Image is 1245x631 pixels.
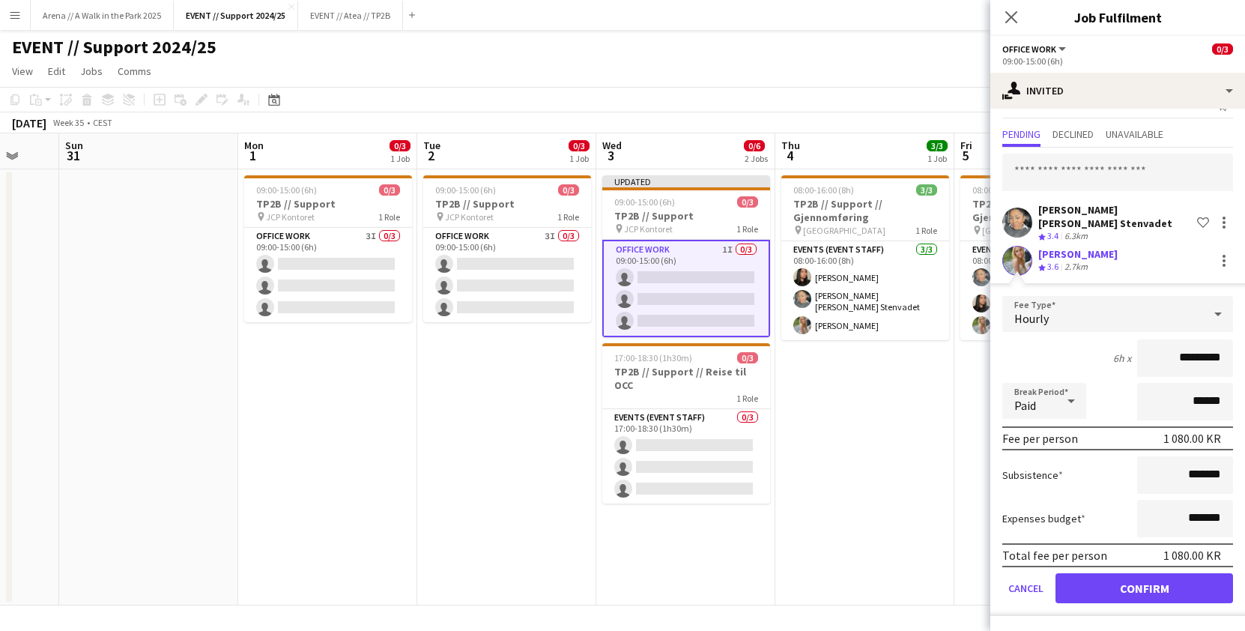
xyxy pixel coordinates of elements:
[602,343,770,504] app-job-card: 17:00-18:30 (1h30m)0/3TP2B // Support // Reise til OCC1 RoleEvents (Event Staff)0/317:00-18:30 (1...
[1047,230,1058,241] span: 3.4
[602,409,770,504] app-card-role: Events (Event Staff)0/317:00-18:30 (1h30m)
[1038,203,1191,230] div: [PERSON_NAME] [PERSON_NAME] Stenvadet
[1163,431,1221,446] div: 1 080.00 KR
[960,175,1128,340] app-job-card: 08:00-16:00 (8h)3/3TP2B // Support // Gjennomføring [GEOGRAPHIC_DATA]1 RoleEvents (Event Staff)3/...
[423,197,591,211] h3: TP2B // Support
[1061,261,1091,274] div: 2.7km
[1014,398,1036,413] span: Paid
[736,223,758,235] span: 1 Role
[960,241,1128,340] app-card-role: Events (Event Staff)3/308:00-16:00 (8h)[PERSON_NAME] [PERSON_NAME] Stenvadet[PERSON_NAME][PERSON_...
[602,209,770,223] h3: TP2B // Support
[1014,311,1049,326] span: Hourly
[781,241,949,340] app-card-role: Events (Event Staff)3/308:00-16:00 (8h)[PERSON_NAME][PERSON_NAME] [PERSON_NAME] Stenvadet[PERSON_...
[244,228,412,322] app-card-role: Office work3I0/309:00-15:00 (6h)
[916,184,937,196] span: 3/3
[982,225,1064,236] span: [GEOGRAPHIC_DATA]
[569,153,589,164] div: 1 Job
[602,175,770,187] div: Updated
[972,184,1033,196] span: 08:00-16:00 (8h)
[990,73,1245,109] div: Invited
[558,184,579,196] span: 0/3
[781,175,949,340] app-job-card: 08:00-16:00 (8h)3/3TP2B // Support // Gjennomføring [GEOGRAPHIC_DATA]1 RoleEvents (Event Staff)3/...
[737,352,758,363] span: 0/3
[12,36,216,58] h1: EVENT // Support 2024/25
[1038,247,1118,261] div: [PERSON_NAME]
[378,211,400,223] span: 1 Role
[1002,548,1107,563] div: Total fee per person
[1002,431,1078,446] div: Fee per person
[614,352,692,363] span: 17:00-18:30 (1h30m)
[379,184,400,196] span: 0/3
[93,117,112,128] div: CEST
[112,61,157,81] a: Comms
[779,147,800,164] span: 4
[960,139,972,152] span: Fri
[65,139,83,152] span: Sun
[435,184,496,196] span: 09:00-15:00 (6h)
[256,184,317,196] span: 09:00-15:00 (6h)
[390,153,410,164] div: 1 Job
[244,139,264,152] span: Mon
[1113,351,1131,365] div: 6h x
[1002,43,1068,55] button: Office work
[793,184,854,196] span: 08:00-16:00 (8h)
[927,153,947,164] div: 1 Job
[423,175,591,322] app-job-card: 09:00-15:00 (6h)0/3TP2B // Support JCP Kontoret1 RoleOffice work3I0/309:00-15:00 (6h)
[569,140,590,151] span: 0/3
[960,197,1128,224] h3: TP2B // Support // Gjennomføring
[242,147,264,164] span: 1
[174,1,298,30] button: EVENT // Support 2024/25
[244,197,412,211] h3: TP2B // Support
[915,225,937,236] span: 1 Role
[266,211,315,223] span: JCP Kontoret
[744,140,765,151] span: 0/6
[602,139,622,152] span: Wed
[927,140,948,151] span: 3/3
[1002,468,1063,482] label: Subsistence
[803,225,885,236] span: [GEOGRAPHIC_DATA]
[1002,43,1056,55] span: Office work
[781,139,800,152] span: Thu
[118,64,151,78] span: Comms
[602,365,770,392] h3: TP2B // Support // Reise til OCC
[49,117,87,128] span: Week 35
[600,147,622,164] span: 3
[390,140,411,151] span: 0/3
[12,115,46,130] div: [DATE]
[1002,55,1233,67] div: 09:00-15:00 (6h)
[74,61,109,81] a: Jobs
[1052,129,1094,139] span: Declined
[1055,573,1233,603] button: Confirm
[602,240,770,337] app-card-role: Office work1I0/309:00-15:00 (6h)
[745,153,768,164] div: 2 Jobs
[736,393,758,404] span: 1 Role
[63,147,83,164] span: 31
[1002,573,1049,603] button: Cancel
[624,223,673,235] span: JCP Kontoret
[990,7,1245,27] h3: Job Fulfilment
[244,175,412,322] app-job-card: 09:00-15:00 (6h)0/3TP2B // Support JCP Kontoret1 RoleOffice work3I0/309:00-15:00 (6h)
[1002,129,1040,139] span: Pending
[958,147,972,164] span: 5
[1047,261,1058,272] span: 3.6
[12,64,33,78] span: View
[1061,230,1091,243] div: 6.3km
[298,1,403,30] button: EVENT // Atea // TP2B
[31,1,174,30] button: Arena // A Walk in the Park 2025
[1163,548,1221,563] div: 1 080.00 KR
[80,64,103,78] span: Jobs
[42,61,71,81] a: Edit
[1002,512,1085,525] label: Expenses budget
[445,211,494,223] span: JCP Kontoret
[48,64,65,78] span: Edit
[781,197,949,224] h3: TP2B // Support // Gjennomføring
[557,211,579,223] span: 1 Role
[737,196,758,208] span: 0/3
[6,61,39,81] a: View
[1106,129,1163,139] span: Unavailable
